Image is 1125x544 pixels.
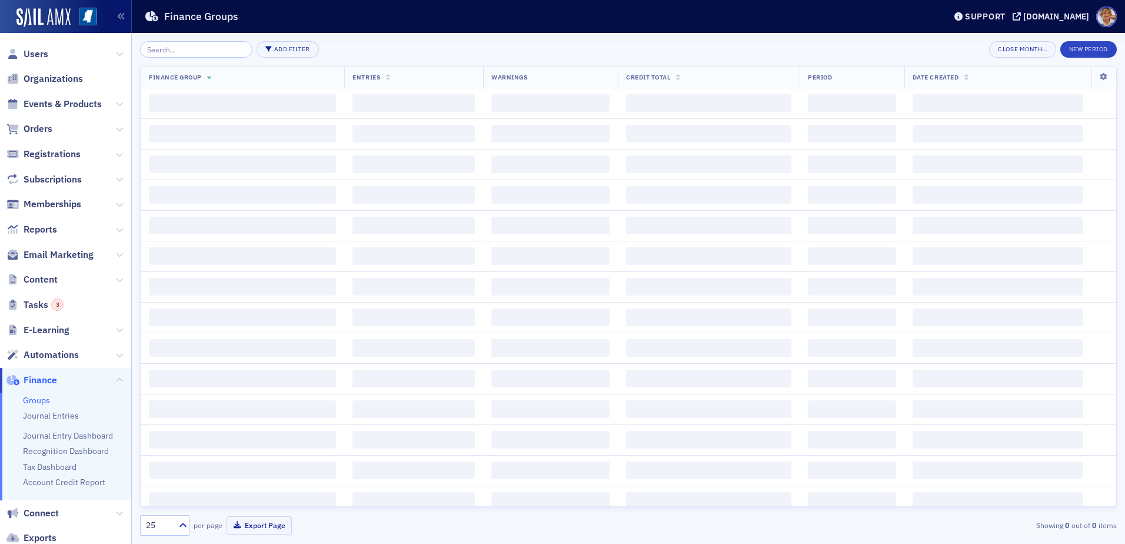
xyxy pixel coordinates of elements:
span: ‌ [808,339,896,357]
span: ‌ [626,309,791,326]
span: Registrations [24,148,81,161]
span: ‌ [149,247,336,265]
input: Search… [140,41,252,58]
span: ‌ [913,462,1083,479]
span: ‌ [352,309,475,326]
a: Events & Products [6,98,102,111]
span: ‌ [491,217,610,234]
span: ‌ [149,431,336,449]
span: ‌ [626,339,791,357]
span: ‌ [913,278,1083,296]
span: ‌ [913,431,1083,449]
button: New Period [1060,41,1117,58]
span: ‌ [149,278,336,296]
span: ‌ [913,400,1083,418]
span: ‌ [149,370,336,387]
a: Orders [6,122,52,135]
a: Content [6,273,58,286]
span: Finance [24,374,57,387]
span: ‌ [808,155,896,173]
span: Tasks [24,298,64,311]
span: ‌ [149,462,336,479]
span: ‌ [491,186,610,204]
span: ‌ [352,155,475,173]
span: ‌ [491,309,610,326]
label: per page [194,520,222,530]
span: Reports [24,223,57,236]
span: ‌ [149,125,336,142]
a: Journal Entries [23,410,79,421]
span: ‌ [149,217,336,234]
span: ‌ [352,125,475,142]
span: Profile [1096,6,1117,27]
span: ‌ [149,492,336,510]
div: Support [965,11,1006,22]
span: ‌ [626,125,791,142]
a: Groups [23,395,50,406]
span: Events & Products [24,98,102,111]
button: [DOMAIN_NAME] [1013,12,1093,21]
span: Automations [24,349,79,361]
span: ‌ [913,155,1083,173]
span: ‌ [913,247,1083,265]
a: E-Learning [6,324,69,337]
span: Subscriptions [24,173,82,186]
span: ‌ [352,492,475,510]
span: ‌ [149,186,336,204]
span: ‌ [491,155,610,173]
span: ‌ [808,370,896,387]
span: ‌ [913,94,1083,112]
span: ‌ [808,94,896,112]
a: Automations [6,349,79,361]
span: ‌ [352,186,475,204]
span: ‌ [913,339,1083,357]
span: ‌ [149,339,336,357]
button: Add Filter [257,41,319,58]
img: SailAMX [79,8,97,26]
span: ‌ [149,155,336,173]
span: ‌ [491,370,610,387]
span: Memberships [24,198,81,211]
a: Account Credit Report [23,477,105,487]
span: ‌ [626,431,791,449]
strong: 0 [1063,520,1071,530]
a: Connect [6,507,59,520]
span: ‌ [352,217,475,234]
a: Recognition Dashboard [23,446,109,456]
span: Organizations [24,72,83,85]
span: ‌ [491,339,610,357]
span: ‌ [808,492,896,510]
span: ‌ [808,400,896,418]
span: ‌ [808,278,896,296]
span: ‌ [491,94,610,112]
a: Tasks3 [6,298,64,311]
button: Close Month… [989,41,1056,58]
span: ‌ [352,462,475,479]
span: Users [24,48,48,61]
span: Content [24,273,58,286]
span: ‌ [626,217,791,234]
div: [DOMAIN_NAME] [1023,11,1089,22]
span: ‌ [808,309,896,326]
span: ‌ [808,186,896,204]
span: ‌ [913,309,1083,326]
a: Users [6,48,48,61]
a: View Homepage [71,8,97,28]
span: ‌ [626,94,791,112]
span: ‌ [352,278,475,296]
span: ‌ [491,431,610,449]
div: Showing out of items [800,520,1117,530]
span: Entries [352,73,380,81]
span: ‌ [808,217,896,234]
a: Tax Dashboard [23,462,76,472]
span: ‌ [491,247,610,265]
span: ‌ [352,247,475,265]
span: ‌ [491,278,610,296]
span: ‌ [808,462,896,479]
span: ‌ [352,431,475,449]
span: Email Marketing [24,248,94,261]
span: ‌ [491,462,610,479]
span: Warnings [491,73,527,81]
span: ‌ [352,370,475,387]
span: E-Learning [24,324,69,337]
